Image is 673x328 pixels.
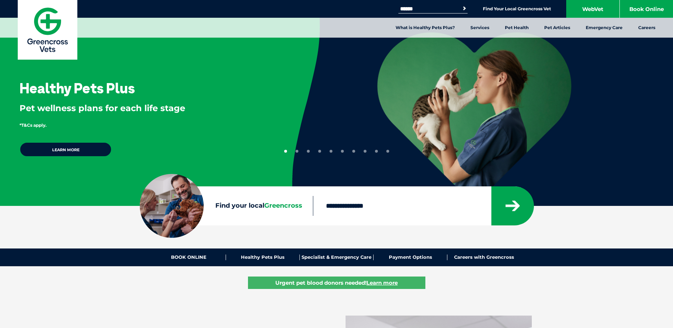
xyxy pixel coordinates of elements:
a: Find Your Local Greencross Vet [483,6,551,12]
button: 6 of 10 [341,150,344,153]
button: 10 of 10 [386,150,389,153]
a: Urgent pet blood donors needed!Learn more [248,277,425,289]
a: Services [463,18,497,38]
button: 3 of 10 [307,150,310,153]
a: Pet Health [497,18,536,38]
a: Careers [630,18,663,38]
a: Payment Options [374,255,447,260]
a: Careers with Greencross [447,255,521,260]
a: Learn more [20,142,112,157]
button: Search [461,5,468,12]
button: 7 of 10 [352,150,355,153]
button: 1 of 10 [284,150,287,153]
label: Find your local [140,201,313,211]
button: 8 of 10 [364,150,366,153]
span: *T&Cs apply. [20,122,46,128]
a: Pet Articles [536,18,578,38]
a: Emergency Care [578,18,630,38]
a: Specialist & Emergency Care [300,255,374,260]
a: What is Healthy Pets Plus? [388,18,463,38]
h3: Healthy Pets Plus [20,81,135,95]
span: Greencross [264,202,302,209]
p: Pet wellness plans for each life stage [20,102,269,114]
button: 5 of 10 [330,150,332,153]
u: Learn more [366,279,398,286]
a: Healthy Pets Plus [226,255,300,260]
button: 2 of 10 [296,150,298,153]
button: 4 of 10 [318,150,321,153]
a: BOOK ONLINE [152,255,226,260]
button: 9 of 10 [375,150,378,153]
